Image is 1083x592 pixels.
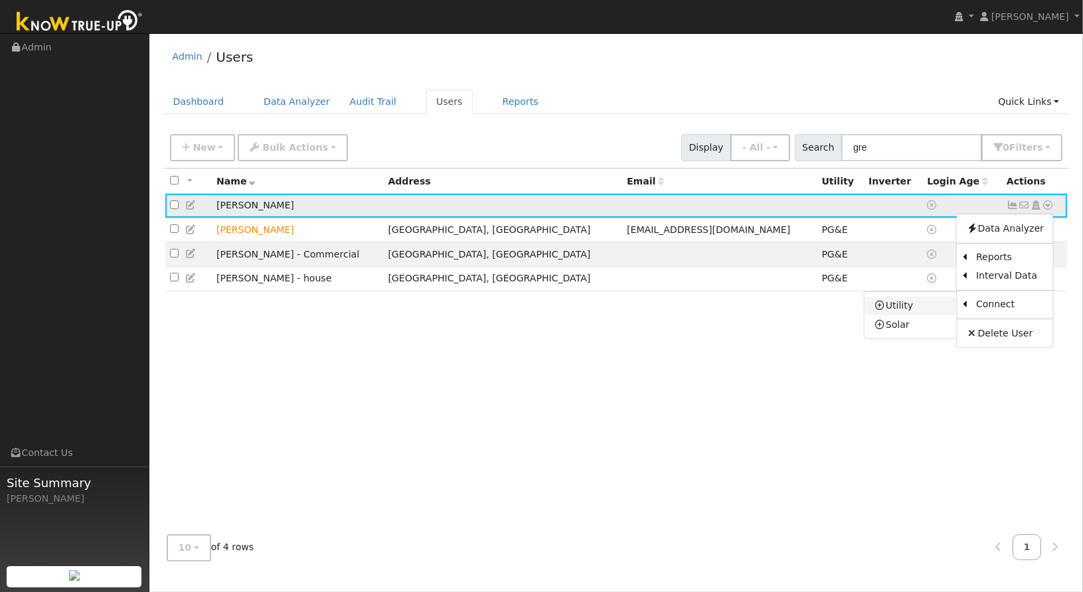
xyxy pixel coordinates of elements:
[627,224,790,235] span: [EMAIL_ADDRESS][DOMAIN_NAME]
[185,273,197,283] a: Edit User
[730,134,790,161] button: - All -
[388,175,618,188] div: Address
[179,542,192,553] span: 10
[193,142,215,153] span: New
[7,492,142,506] div: [PERSON_NAME]
[69,570,80,581] img: retrieve
[865,297,957,315] a: Utility
[865,315,957,334] a: Solar
[262,142,328,153] span: Bulk Actions
[1007,175,1062,188] div: Actions
[493,90,548,114] a: Reports
[822,273,848,283] span: PG&E
[822,249,848,259] span: PG&E
[1037,142,1042,153] span: s
[1019,200,1031,210] i: No email address
[927,249,939,259] a: No login access
[383,266,622,291] td: [GEOGRAPHIC_DATA], [GEOGRAPHIC_DATA]
[991,11,1069,22] span: [PERSON_NAME]
[170,134,236,161] button: New
[185,248,197,259] a: Edit User
[981,134,1062,161] button: 0Filters
[869,175,918,188] div: Inverter
[185,224,197,235] a: Edit User
[167,534,211,561] button: 10
[988,90,1069,114] a: Quick Links
[927,200,939,210] a: No login access
[822,224,848,235] span: PG&E
[212,266,383,291] td: [PERSON_NAME] - house
[173,51,203,62] a: Admin
[927,224,939,235] a: No login access
[841,134,982,161] input: Search
[1009,142,1043,153] span: Filter
[1030,200,1042,210] a: Login As
[822,175,860,188] div: Utility
[163,90,234,114] a: Dashboard
[927,273,939,283] a: No login access
[967,295,1053,314] a: Connect
[957,219,1053,238] a: Data Analyzer
[957,324,1053,342] a: Delete User
[216,49,253,65] a: Users
[212,194,383,218] td: [PERSON_NAME]
[7,474,142,492] span: Site Summary
[1007,200,1019,210] a: Not connected
[216,176,256,186] span: Name
[238,134,347,161] button: Bulk Actions
[1013,534,1042,560] a: 1
[681,134,731,161] span: Display
[340,90,406,114] a: Audit Trail
[795,134,842,161] span: Search
[383,218,622,242] td: [GEOGRAPHIC_DATA], [GEOGRAPHIC_DATA]
[627,176,664,186] span: Email
[967,267,1053,285] a: Interval Data
[212,242,383,267] td: [PERSON_NAME] - Commercial
[167,534,254,561] span: of 4 rows
[212,218,383,242] td: Lead
[967,248,1053,267] a: Reports
[10,7,149,37] img: Know True-Up
[185,200,197,210] a: Edit User
[927,176,988,186] span: Days since last login
[1042,198,1054,212] a: Other actions
[426,90,473,114] a: Users
[383,242,622,267] td: [GEOGRAPHIC_DATA], [GEOGRAPHIC_DATA]
[254,90,340,114] a: Data Analyzer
